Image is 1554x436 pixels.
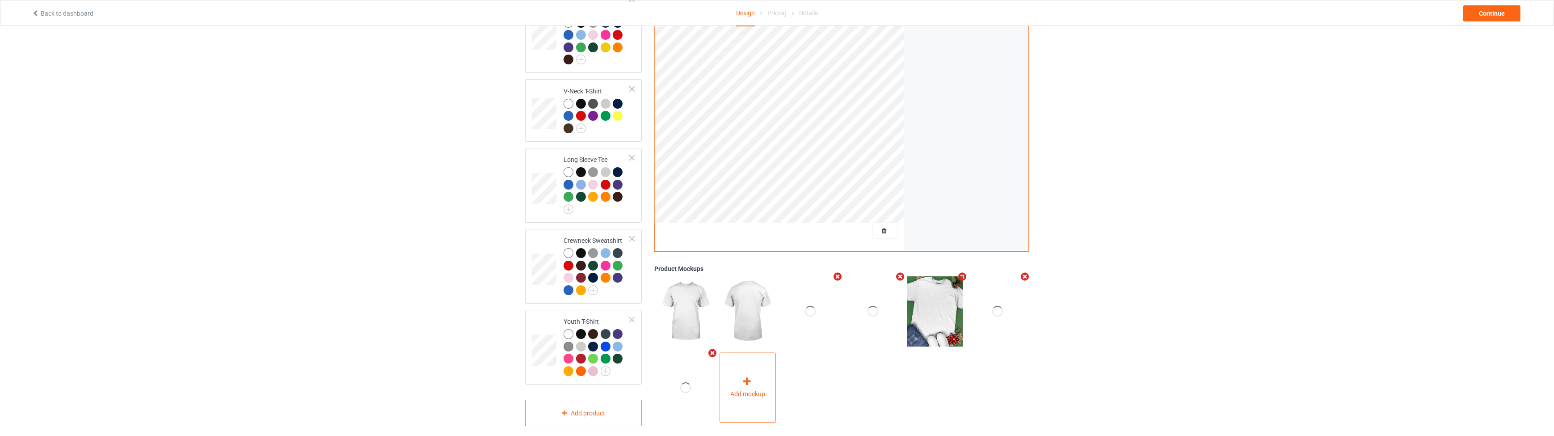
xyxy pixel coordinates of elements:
[564,87,630,133] div: V-Neck T-Shirt
[707,348,718,358] i: Remove mockup
[957,272,968,282] i: Remove mockup
[525,310,642,385] div: Youth T-Shirt
[564,236,630,294] div: Crewneck Sweatshirt
[907,277,963,347] img: regular.jpg
[576,55,586,64] img: svg+xml;base64,PD94bWwgdmVyc2lvbj0iMS4wIiBlbmNvZGluZz0iVVRGLTgiPz4KPHN2ZyB3aWR0aD0iMjJweCIgaGVpZ2...
[1463,5,1520,21] div: Continue
[32,10,93,17] a: Back to dashboard
[525,229,642,304] div: Crewneck Sweatshirt
[832,272,843,282] i: Remove mockup
[730,390,765,399] span: Add mockup
[564,155,630,211] div: Long Sleeve Tee
[736,0,755,26] div: Design
[720,277,775,347] img: regular.jpg
[601,366,611,376] img: svg+xml;base64,PD94bWwgdmVyc2lvbj0iMS4wIiBlbmNvZGluZz0iVVRGLTgiPz4KPHN2ZyB3aWR0aD0iMjJweCIgaGVpZ2...
[564,342,573,351] img: heather_texture.png
[657,277,713,347] img: regular.jpg
[525,400,642,426] div: Add product
[564,317,630,375] div: Youth T-Shirt
[588,285,598,295] img: svg+xml;base64,PD94bWwgdmVyc2lvbj0iMS4wIiBlbmNvZGluZz0iVVRGLTgiPz4KPHN2ZyB3aWR0aD0iMjJweCIgaGVpZ2...
[576,123,586,133] img: svg+xml;base64,PD94bWwgdmVyc2lvbj0iMS4wIiBlbmNvZGluZz0iVVRGLTgiPz4KPHN2ZyB3aWR0aD0iMjJweCIgaGVpZ2...
[525,79,642,142] div: V-Neck T-Shirt
[564,204,573,214] img: svg+xml;base64,PD94bWwgdmVyc2lvbj0iMS4wIiBlbmNvZGluZz0iVVRGLTgiPz4KPHN2ZyB3aWR0aD0iMjJweCIgaGVpZ2...
[1019,272,1031,282] i: Remove mockup
[654,265,1029,274] div: Product Mockups
[767,0,787,25] div: Pricing
[525,148,642,223] div: Long Sleeve Tee
[799,0,818,25] div: Details
[894,272,905,282] i: Remove mockup
[720,353,776,423] div: Add mockup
